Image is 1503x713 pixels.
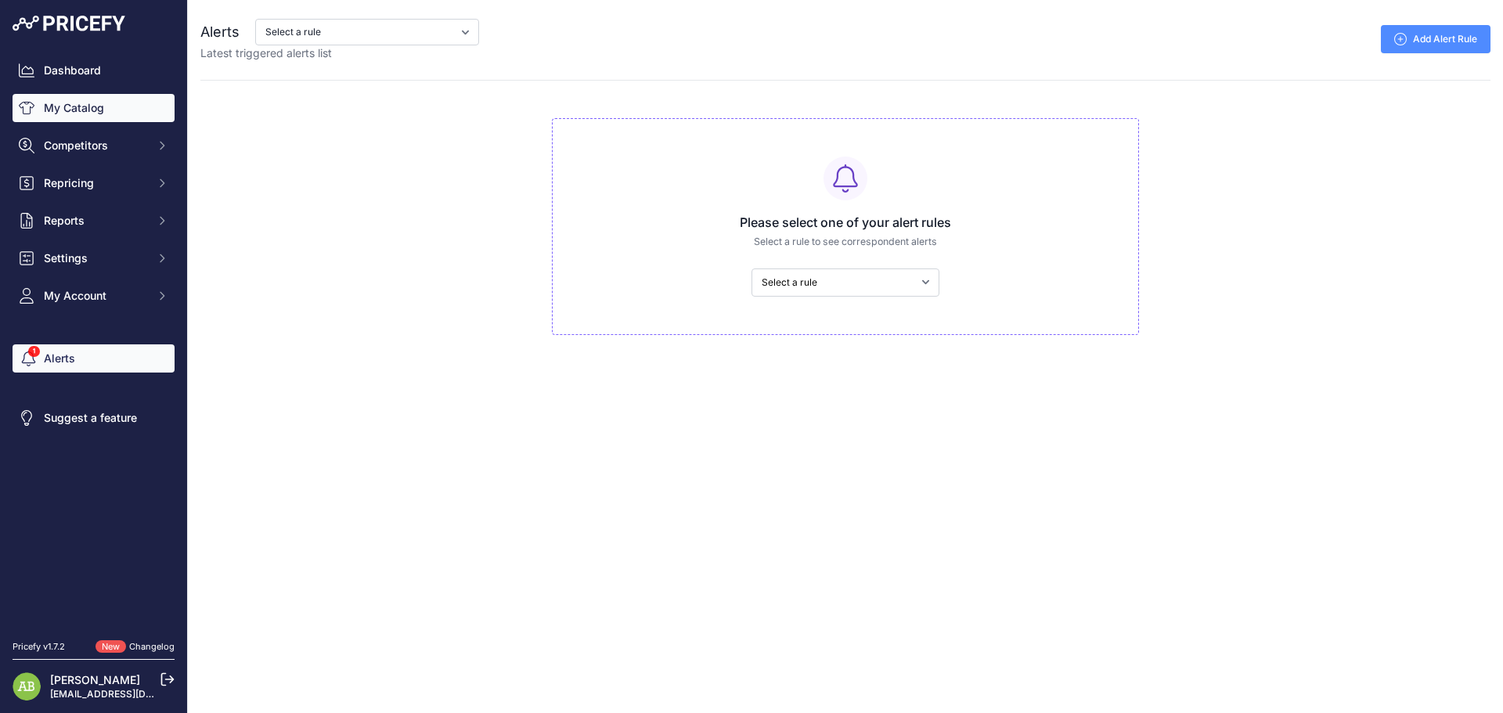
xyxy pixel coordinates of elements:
nav: Sidebar [13,56,175,621]
span: New [96,640,126,654]
button: Competitors [13,131,175,160]
span: Alerts [200,23,240,40]
a: Changelog [129,641,175,652]
span: Repricing [44,175,146,191]
span: Reports [44,213,146,229]
button: My Account [13,282,175,310]
a: [EMAIL_ADDRESS][DOMAIN_NAME] [50,688,214,700]
a: Suggest a feature [13,404,175,432]
span: My Account [44,288,146,304]
button: Settings [13,244,175,272]
a: Dashboard [13,56,175,85]
p: Latest triggered alerts list [200,45,479,61]
img: Pricefy Logo [13,16,125,31]
a: My Catalog [13,94,175,122]
button: Repricing [13,169,175,197]
button: Reports [13,207,175,235]
a: Alerts [13,344,175,373]
span: Settings [44,250,146,266]
p: Select a rule to see correspondent alerts [565,235,1126,250]
div: Pricefy v1.7.2 [13,640,65,654]
a: [PERSON_NAME] [50,673,140,686]
a: Add Alert Rule [1381,25,1490,53]
h3: Please select one of your alert rules [565,213,1126,232]
span: Competitors [44,138,146,153]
